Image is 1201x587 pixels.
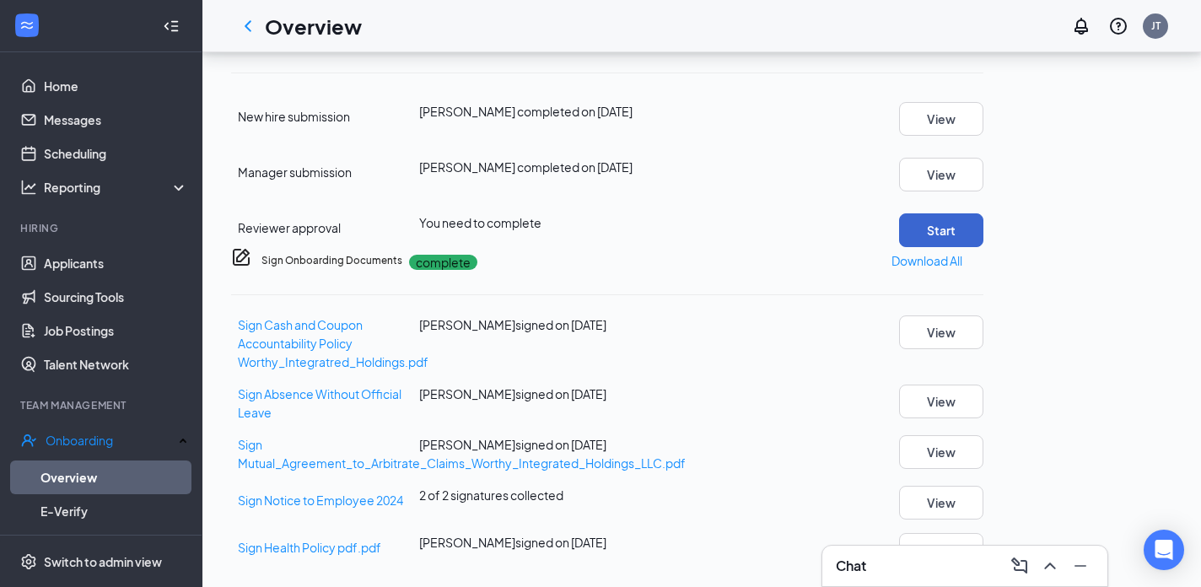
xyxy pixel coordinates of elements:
p: Download All [891,251,962,270]
svg: ChevronLeft [238,16,258,36]
button: ComposeMessage [1006,552,1033,579]
div: Open Intercom Messenger [1144,530,1184,570]
a: Job Postings [44,314,188,347]
div: JT [1151,19,1161,33]
svg: Notifications [1071,16,1091,36]
svg: WorkstreamLogo [19,17,35,34]
button: View [899,102,983,136]
button: Start [899,213,983,247]
button: View [899,533,983,567]
svg: Analysis [20,179,37,196]
button: ChevronUp [1037,552,1064,579]
div: [PERSON_NAME] signed on [DATE] [419,315,670,334]
a: Home [44,69,188,103]
a: Overview [40,460,188,494]
svg: CompanyDocumentIcon [231,247,251,267]
a: Sourcing Tools [44,280,188,314]
span: [PERSON_NAME] completed on [DATE] [419,159,633,175]
svg: UserCheck [20,432,37,449]
button: Minimize [1067,552,1094,579]
span: New hire submission [238,109,350,124]
a: Sign Absence Without Official Leave [238,386,401,420]
a: E-Verify [40,494,188,528]
a: Onboarding Documents [40,528,188,562]
a: Sign Cash and Coupon Accountability Policy Worthy_Integratred_Holdings.pdf [238,317,428,369]
button: View [899,486,983,520]
a: Sign Mutual_Agreement_to_Arbitrate_Claims_Worthy_Integrated_Holdings_LLC.pdf [238,437,686,471]
span: You need to complete [419,215,541,230]
button: View [899,385,983,418]
svg: QuestionInfo [1108,16,1128,36]
span: 2 of 2 signatures collected [419,487,563,503]
h1: Overview [265,12,362,40]
svg: Settings [20,552,37,569]
div: [PERSON_NAME] signed on [DATE] [419,385,670,403]
svg: ChevronUp [1040,556,1060,576]
svg: Collapse [163,17,180,34]
a: Sign Notice to Employee 2024 [238,493,403,508]
div: [PERSON_NAME] signed on [DATE] [419,533,670,552]
span: [PERSON_NAME] completed on [DATE] [419,104,633,119]
svg: ComposeMessage [1010,556,1030,576]
div: [PERSON_NAME] signed on [DATE] [419,435,670,454]
p: complete [409,255,477,270]
button: View [899,315,983,349]
a: Talent Network [44,347,188,381]
div: Hiring [20,221,185,235]
a: Applicants [44,246,188,280]
div: Reporting [44,179,189,196]
a: Messages [44,103,188,137]
div: Team Management [20,398,185,412]
a: Sign Health Policy pdf.pdf [238,540,381,555]
h3: Chat [836,557,866,575]
div: Onboarding [46,432,174,449]
span: Manager submission [238,164,352,180]
button: View [899,435,983,469]
h5: Sign Onboarding Documents [261,253,402,268]
svg: Minimize [1070,556,1091,576]
div: Switch to admin view [44,552,162,569]
span: Reviewer approval [238,220,341,235]
button: Download All [891,247,963,274]
a: Scheduling [44,137,188,170]
button: View [899,158,983,191]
